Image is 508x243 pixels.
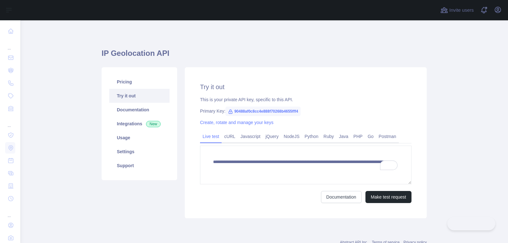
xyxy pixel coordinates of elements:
a: Create, rotate and manage your keys [200,120,273,125]
h1: IP Geolocation API [102,48,427,63]
a: jQuery [263,131,281,141]
div: Primary Key: [200,108,411,114]
a: Postman [376,131,399,141]
div: ... [5,115,15,128]
button: Make test request [365,191,411,203]
a: PHP [351,131,365,141]
a: Javascript [238,131,263,141]
a: Support [109,159,170,173]
button: Invite users [439,5,475,15]
a: Integrations New [109,117,170,131]
a: Live test [200,131,222,141]
textarea: To enrich screen reader interactions, please activate Accessibility in Grammarly extension settings [200,146,411,184]
a: Settings [109,145,170,159]
a: Documentation [321,191,362,203]
a: NodeJS [281,131,302,141]
a: Ruby [321,131,337,141]
a: Try it out [109,89,170,103]
a: Java [337,131,351,141]
div: ... [5,38,15,51]
a: Go [365,131,376,141]
span: New [146,121,161,127]
a: Pricing [109,75,170,89]
a: Python [302,131,321,141]
span: Invite users [449,7,474,14]
div: This is your private API key, specific to this API. [200,96,411,103]
h2: Try it out [200,82,411,91]
a: cURL [222,131,238,141]
a: Documentation [109,103,170,117]
span: 90488af0c8cc4e888f70268b4655fff4 [225,107,301,116]
div: ... [5,206,15,218]
iframe: Toggle Customer Support [447,217,495,230]
a: Usage [109,131,170,145]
